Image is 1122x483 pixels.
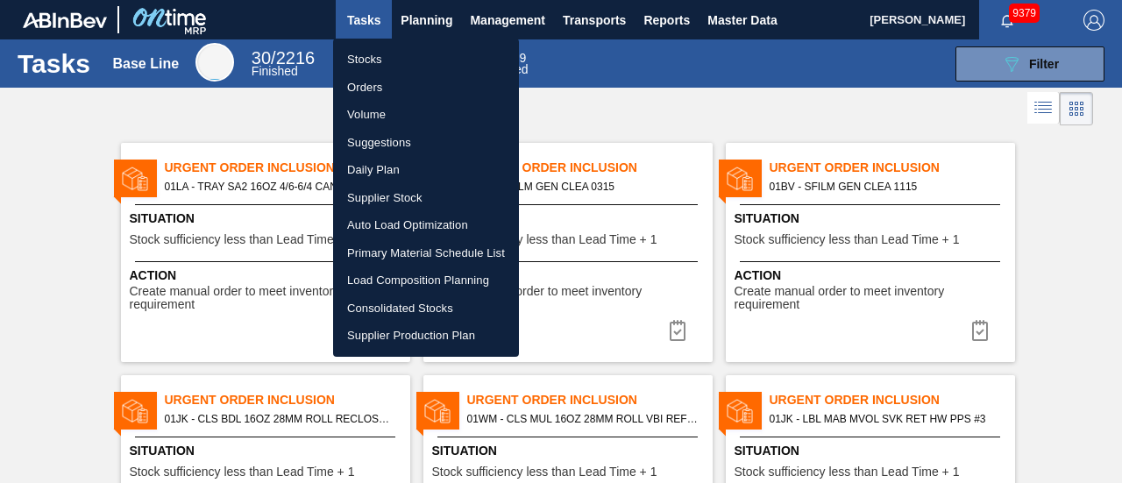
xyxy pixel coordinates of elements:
[333,129,519,157] a: Suggestions
[333,101,519,129] a: Volume
[333,211,519,239] a: Auto Load Optimization
[333,239,519,267] a: Primary Material Schedule List
[333,74,519,102] a: Orders
[333,322,519,350] a: Supplier Production Plan
[333,156,519,184] a: Daily Plan
[333,46,519,74] a: Stocks
[333,184,519,212] a: Supplier Stock
[333,295,519,323] a: Consolidated Stocks
[333,266,519,295] a: Load Composition Planning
